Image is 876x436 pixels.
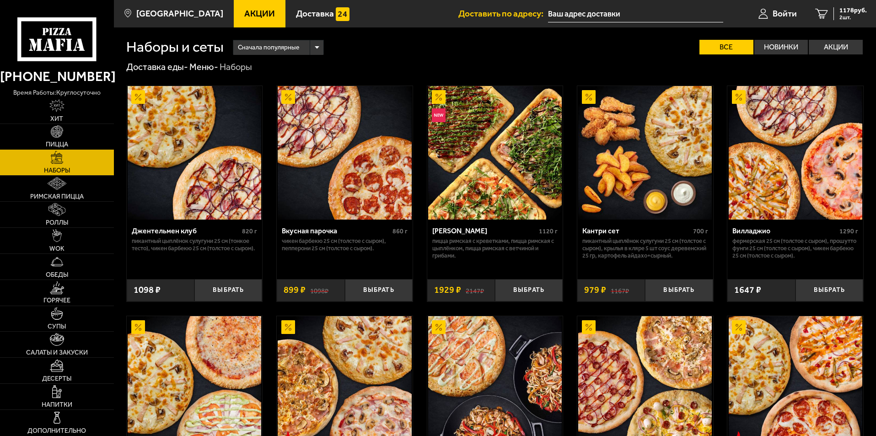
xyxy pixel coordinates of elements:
[577,86,713,220] a: АкционныйКантри сет
[136,9,223,18] span: [GEOGRAPHIC_DATA]
[244,9,275,18] span: Акции
[126,40,224,54] h1: Наборы и сеты
[46,220,68,226] span: Роллы
[732,90,746,104] img: Акционный
[809,40,863,54] label: Акции
[189,61,218,72] a: Меню-
[578,86,712,220] img: Кантри сет
[46,272,68,278] span: Обеды
[26,350,88,356] span: Салаты и закуски
[732,320,746,334] img: Акционный
[42,402,72,408] span: Напитки
[30,194,84,200] span: Римская пицца
[194,279,262,301] button: Выбрать
[699,40,753,54] label: Все
[345,279,413,301] button: Выбрать
[582,226,691,235] div: Кантри сет
[432,226,537,235] div: [PERSON_NAME]
[278,86,411,220] img: Вкусная парочка
[727,86,863,220] a: АкционныйВилладжио
[132,226,240,235] div: Джентельмен клуб
[539,227,558,235] span: 1120 г
[277,86,413,220] a: АкционныйВкусная парочка
[134,285,161,295] span: 1098 ₽
[584,285,606,295] span: 979 ₽
[839,227,858,235] span: 1290 г
[693,227,708,235] span: 700 г
[42,376,71,382] span: Десерты
[458,9,548,18] span: Доставить по адресу:
[238,39,299,56] span: Сначала популярные
[49,246,64,252] span: WOK
[43,297,70,304] span: Горячее
[645,279,713,301] button: Выбрать
[310,285,328,295] s: 1098 ₽
[466,285,484,295] s: 2147 ₽
[839,15,867,20] span: 2 шт.
[732,226,837,235] div: Вилладжио
[432,90,446,104] img: Акционный
[282,226,390,235] div: Вкусная парочка
[127,86,263,220] a: АкционныйДжентельмен клуб
[220,61,252,73] div: Наборы
[27,428,86,434] span: Дополнительно
[128,86,261,220] img: Джентельмен клуб
[281,320,295,334] img: Акционный
[392,227,408,235] span: 860 г
[548,5,723,22] input: Ваш адрес доставки
[582,90,596,104] img: Акционный
[432,320,446,334] img: Акционный
[242,227,257,235] span: 820 г
[131,90,145,104] img: Акционный
[427,86,563,220] a: АкционныйНовинкаМама Миа
[132,237,258,252] p: Пикантный цыплёнок сулугуни 25 см (тонкое тесто), Чикен Барбекю 25 см (толстое с сыром).
[495,279,563,301] button: Выбрать
[732,237,858,259] p: Фермерская 25 см (толстое с сыром), Прошутто Фунги 25 см (толстое с сыром), Чикен Барбекю 25 см (...
[428,86,562,220] img: Мама Миа
[284,285,306,295] span: 899 ₽
[336,7,349,21] img: 15daf4d41897b9f0e9f617042186c801.svg
[50,116,63,122] span: Хит
[296,9,334,18] span: Доставка
[131,320,145,334] img: Акционный
[582,237,708,259] p: Пикантный цыплёнок сулугуни 25 см (толстое с сыром), крылья в кляре 5 шт соус деревенский 25 гр, ...
[795,279,863,301] button: Выбрать
[126,61,188,72] a: Доставка еды-
[432,108,446,122] img: Новинка
[839,7,867,14] span: 1178 руб.
[754,40,808,54] label: Новинки
[432,237,558,259] p: Пицца Римская с креветками, Пицца Римская с цыплёнком, Пицца Римская с ветчиной и грибами.
[44,167,70,174] span: Наборы
[434,285,461,295] span: 1929 ₽
[611,285,629,295] s: 1167 ₽
[48,323,66,330] span: Супы
[46,141,68,148] span: Пицца
[734,285,761,295] span: 1647 ₽
[582,320,596,334] img: Акционный
[282,237,408,252] p: Чикен Барбекю 25 см (толстое с сыром), Пепперони 25 см (толстое с сыром).
[281,90,295,104] img: Акционный
[773,9,797,18] span: Войти
[729,86,862,220] img: Вилладжио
